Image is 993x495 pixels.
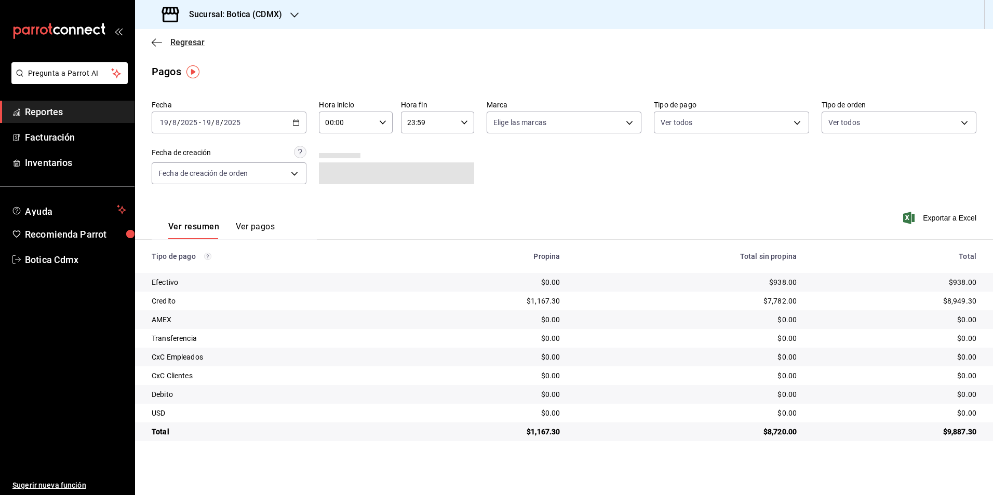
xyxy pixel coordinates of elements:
span: - [199,118,201,127]
div: $0.00 [813,314,976,325]
span: Facturación [25,130,126,144]
input: ---- [223,118,241,127]
div: $0.00 [415,370,560,381]
span: Reportes [25,105,126,119]
div: $0.00 [576,389,797,400]
div: $0.00 [576,370,797,381]
div: $0.00 [813,370,976,381]
div: Pagos [152,64,181,79]
svg: Los pagos realizados con Pay y otras terminales son montos brutos. [204,253,211,260]
div: $0.00 [415,333,560,343]
button: open_drawer_menu [114,27,123,35]
div: CxC Clientes [152,370,399,381]
input: ---- [180,118,198,127]
div: $7,782.00 [576,296,797,306]
span: Recomienda Parrot [25,227,126,241]
div: $938.00 [576,277,797,287]
div: $0.00 [813,352,976,362]
input: -- [159,118,169,127]
span: Sugerir nueva función [12,480,126,491]
span: Botica Cdmx [25,253,126,267]
div: $0.00 [576,314,797,325]
button: Ver pagos [236,222,275,239]
div: Transferencia [152,333,399,343]
button: Exportar a Excel [905,212,976,224]
div: USD [152,408,399,418]
div: $0.00 [415,408,560,418]
div: $0.00 [813,389,976,400]
span: / [169,118,172,127]
div: $0.00 [813,408,976,418]
div: AMEX [152,314,399,325]
input: -- [172,118,177,127]
span: Inventarios [25,156,126,170]
input: -- [202,118,211,127]
span: Regresar [170,37,205,47]
span: Ver todos [828,117,860,128]
div: $938.00 [813,277,976,287]
button: Ver resumen [168,222,219,239]
div: Total [152,427,399,437]
img: Tooltip marker [186,65,199,78]
div: Propina [415,252,560,260]
div: $0.00 [576,333,797,343]
label: Hora fin [401,101,474,108]
div: CxC Empleados [152,352,399,362]
div: $0.00 [415,352,560,362]
label: Tipo de orden [822,101,976,108]
span: Ayuda [25,203,113,216]
span: / [220,118,223,127]
div: $0.00 [415,314,560,325]
div: $0.00 [576,352,797,362]
div: $9,887.30 [813,427,976,437]
div: Total [813,252,976,260]
div: $8,949.30 [813,296,976,306]
a: Pregunta a Parrot AI [7,75,128,86]
button: Pregunta a Parrot AI [11,62,128,84]
div: Credito [152,296,399,306]
label: Marca [487,101,641,108]
div: $0.00 [415,277,560,287]
div: $0.00 [813,333,976,343]
div: Tipo de pago [152,252,399,260]
button: Regresar [152,37,205,47]
span: Elige las marcas [493,117,546,128]
div: Fecha de creación [152,147,211,158]
div: $8,720.00 [576,427,797,437]
span: Fecha de creación de orden [158,168,248,178]
h3: Sucursal: Botica (CDMX) [181,8,282,21]
div: Efectivo [152,277,399,287]
div: $0.00 [415,389,560,400]
div: navigation tabs [168,222,275,239]
label: Tipo de pago [654,101,809,108]
label: Hora inicio [319,101,392,108]
div: $1,167.30 [415,427,560,437]
span: / [177,118,180,127]
div: Total sin propina [576,252,797,260]
span: / [211,118,214,127]
div: Debito [152,389,399,400]
input: -- [215,118,220,127]
div: $1,167.30 [415,296,560,306]
label: Fecha [152,101,306,108]
div: $0.00 [576,408,797,418]
span: Pregunta a Parrot AI [28,68,112,79]
span: Ver todos [661,117,692,128]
